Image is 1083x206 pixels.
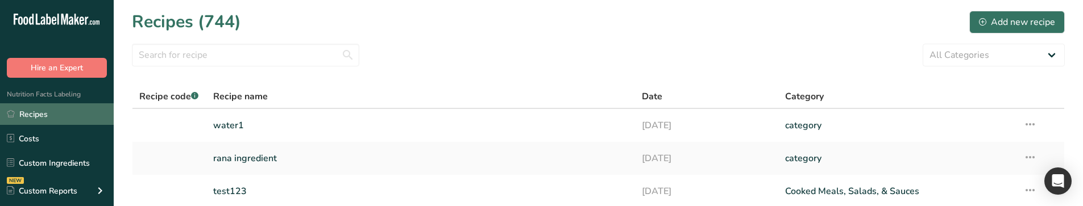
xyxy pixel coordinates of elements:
[132,9,241,35] h1: Recipes (744)
[213,113,629,137] a: water1
[785,90,824,103] span: Category
[785,113,1010,137] a: category
[969,11,1065,33] button: Add new recipe
[1044,167,1072,195] div: Open Intercom Messenger
[213,90,268,103] span: Recipe name
[979,15,1055,29] div: Add new recipe
[7,58,107,78] button: Hire an Expert
[213,146,629,170] a: rana ingredient
[642,90,662,103] span: Date
[139,90,198,103] span: Recipe code
[132,44,359,66] input: Search for recipe
[7,185,77,197] div: Custom Reports
[785,179,1010,203] a: Cooked Meals, Salads, & Sauces
[642,179,771,203] a: [DATE]
[642,113,771,137] a: [DATE]
[7,177,24,184] div: NEW
[642,146,771,170] a: [DATE]
[213,179,629,203] a: test123
[785,146,1010,170] a: category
